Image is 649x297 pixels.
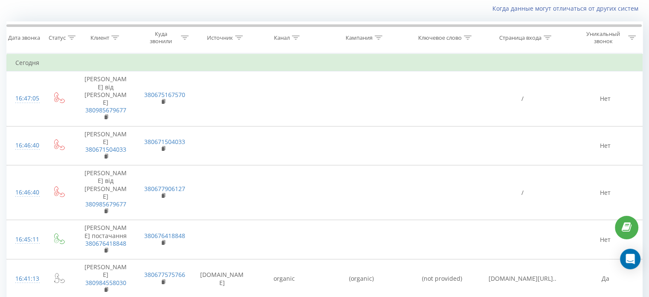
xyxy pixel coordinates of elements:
[90,34,109,41] div: Клиент
[85,239,126,247] a: 380676418848
[15,231,35,248] div: 16:45:11
[568,165,642,220] td: Нет
[76,220,135,259] td: [PERSON_NAME] постачання
[76,126,135,165] td: [PERSON_NAME]
[15,184,35,201] div: 16:46:40
[8,34,40,41] div: Дата звонка
[15,271,35,287] div: 16:41:13
[76,71,135,126] td: [PERSON_NAME] від [PERSON_NAME]
[85,279,126,287] a: 380984558030
[476,165,568,220] td: /
[85,200,126,208] a: 380985679677
[144,185,185,193] a: 380677906127
[207,34,233,41] div: Источник
[7,54,643,71] td: Сегодня
[476,71,568,126] td: /
[568,220,642,259] td: Нет
[76,165,135,220] td: [PERSON_NAME] від [PERSON_NAME]
[489,274,556,282] span: [DOMAIN_NAME][URL]..
[568,71,642,126] td: Нет
[499,34,541,41] div: Страница входа
[144,91,185,99] a: 380675167570
[620,249,640,269] div: Open Intercom Messenger
[492,4,643,12] a: Когда данные могут отличаться от других систем
[85,145,126,153] a: 380671504033
[15,90,35,107] div: 16:47:05
[144,138,185,146] a: 380671504033
[143,30,179,45] div: Куда звонили
[85,106,126,114] a: 380985679677
[144,232,185,240] a: 380676418848
[49,34,66,41] div: Статус
[580,30,626,45] div: Уникальный звонок
[144,271,185,279] a: 380677575766
[274,34,290,41] div: Канал
[15,137,35,154] div: 16:46:40
[346,34,373,41] div: Кампания
[568,126,642,165] td: Нет
[418,34,462,41] div: Ключевое слово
